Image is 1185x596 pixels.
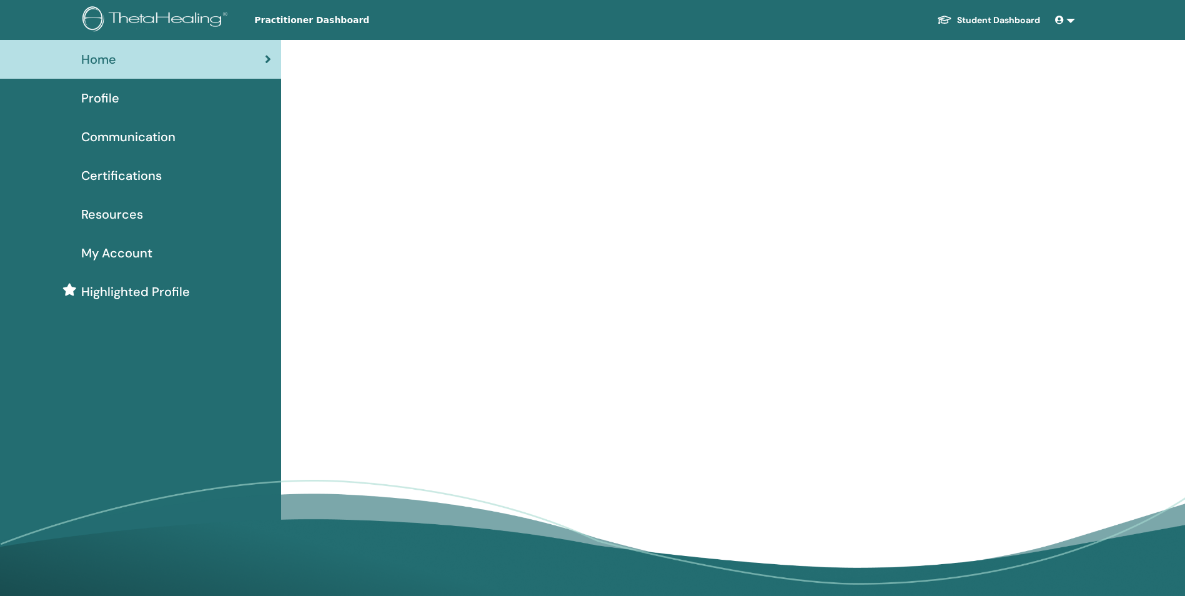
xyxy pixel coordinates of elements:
span: Highlighted Profile [81,282,190,301]
img: logo.png [82,6,232,34]
span: Profile [81,89,119,107]
span: Certifications [81,166,162,185]
img: graduation-cap-white.svg [937,14,952,25]
span: Resources [81,205,143,224]
a: Student Dashboard [927,9,1050,32]
span: Practitioner Dashboard [254,14,442,27]
span: Communication [81,127,176,146]
span: My Account [81,244,152,262]
span: Home [81,50,116,69]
